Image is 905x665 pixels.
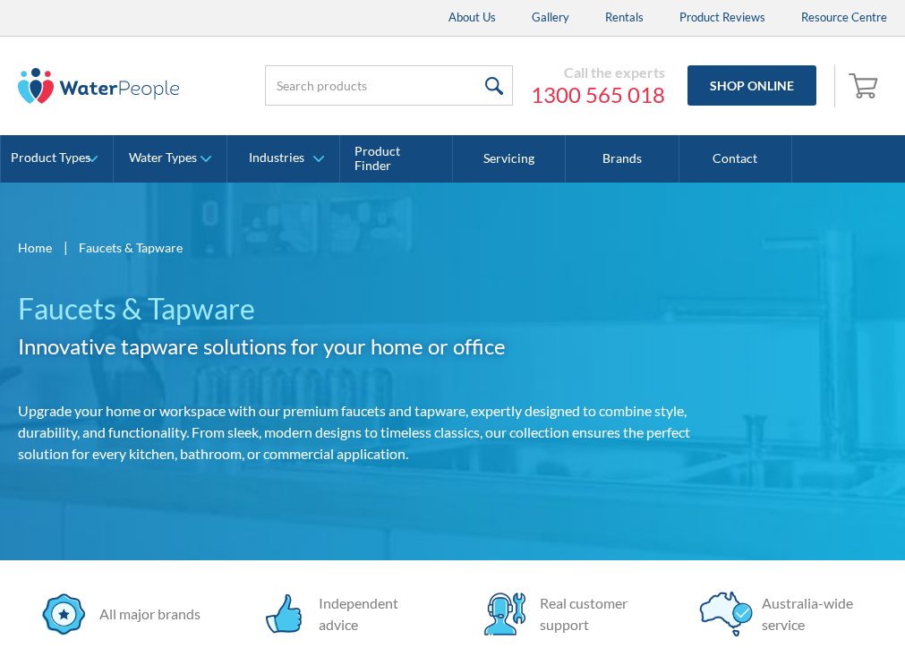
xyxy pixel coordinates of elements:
h1: Faucets & Tapware [18,287,705,330]
p: Upgrade your home or workspace with our premium faucets and tapware, expertly designed to combine... [18,400,705,465]
h2: Innovative tapware solutions for your home or office [18,330,705,362]
a: Shop Online [687,65,816,106]
input: Search products [265,65,514,106]
img: The Water People [18,68,179,104]
div: Industries [249,150,304,166]
a: Product Types [1,135,113,183]
a: Water Types [114,135,226,183]
img: shopping cart [849,71,883,99]
a: Servicing [453,135,566,183]
a: Home [18,238,52,257]
div: Faucets & Tapware [79,238,183,257]
div: Australia-wide service [753,593,868,635]
div: All major brands [90,603,201,625]
div: Call the experts [531,64,665,81]
div: | [61,236,70,258]
a: Brands [566,135,679,183]
a: Open empty cart [844,64,887,107]
a: Industries [227,135,339,183]
a: 1300 565 018 [531,81,665,108]
a: Contact [679,135,792,183]
div: Water Types [129,150,197,166]
div: Independent advice [310,593,426,635]
div: Product Types [11,150,90,166]
div: Real customer support [531,593,647,635]
a: Product Finder [340,135,453,183]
